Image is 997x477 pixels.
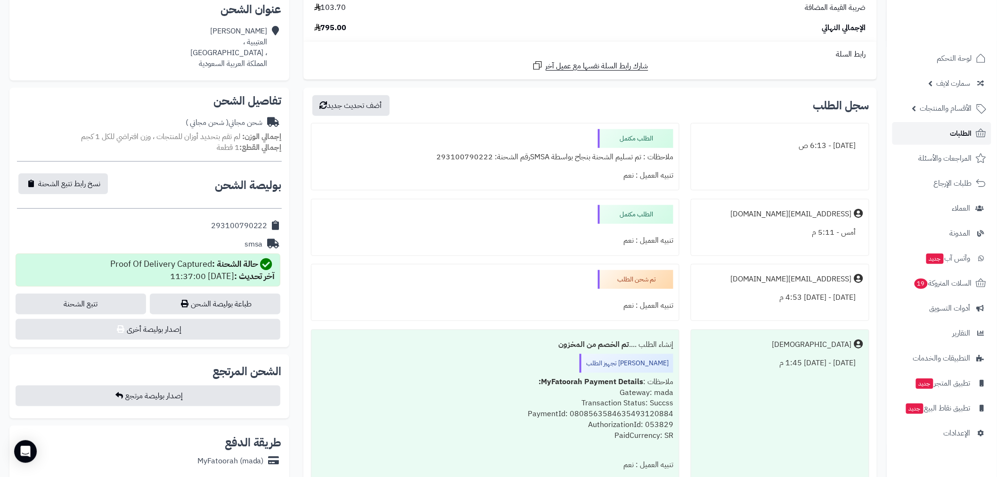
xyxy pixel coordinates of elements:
[730,274,852,285] div: [EMAIL_ADDRESS][DOMAIN_NAME]
[242,131,282,142] strong: إجمالي الوزن:
[239,142,282,153] strong: إجمالي القطع:
[212,366,282,377] h2: الشحن المرتجع
[14,440,37,463] div: Open Intercom Messenger
[317,373,673,456] div: ملاحظات : Gateway: mada Transaction Status: Succss PaymentId: 0808563584635493120884 Authorizatio...
[892,197,991,220] a: العملاء
[926,254,944,264] span: جديد
[937,52,972,65] span: لوحة التحكم
[317,231,673,250] div: تنبيه العميل : نعم
[217,142,282,153] small: 1 قطعة
[18,173,108,194] button: نسخ رابط تتبع الشحنة
[772,339,852,350] div: [DEMOGRAPHIC_DATA]
[580,354,673,373] div: [PERSON_NAME] تجهيز الطلب
[16,319,280,340] button: إصدار بوليصة أخرى
[892,397,991,419] a: تطبيق نقاط البيعجديد
[925,252,971,265] span: وآتس آب
[950,127,972,140] span: الطلبات
[558,339,629,350] b: تم الخصم من المخزون
[539,376,643,387] b: MyFatoorah Payment Details:
[915,279,928,289] span: 19
[892,297,991,320] a: أدوات التسويق
[919,152,972,165] span: المراجعات والأسئلة
[16,386,280,406] button: إصدار بوليصة مرتجع
[892,222,991,245] a: المدونة
[916,378,933,389] span: جديد
[186,117,263,128] div: شحن مجاني
[906,403,923,414] span: جديد
[211,221,268,231] div: 293100790222
[892,147,991,170] a: المراجعات والأسئلة
[944,427,971,440] span: الإعدادات
[697,354,863,372] div: [DATE] - [DATE] 1:45 م
[245,239,263,250] div: smsa
[81,131,240,142] span: لم تقم بتحديد أوزان للمنتجات ، وزن افتراضي للكل 1 كجم
[598,270,673,289] div: تم شحن الطلب
[920,102,972,115] span: الأقسام والمنتجات
[314,2,346,13] span: 103.70
[598,205,673,224] div: الطلب مكتمل
[730,209,852,220] div: [EMAIL_ADDRESS][DOMAIN_NAME]
[307,49,873,60] div: رابط السلة
[913,352,971,365] span: التطبيقات والخدمات
[317,166,673,185] div: تنبيه العميل : نعم
[697,137,863,155] div: [DATE] - 6:13 ص
[314,23,347,33] span: 795.00
[892,172,991,195] a: طلبات الإرجاع
[546,61,648,72] span: شارك رابط السلة نفسها مع عميل آخر
[813,100,869,111] h3: سجل الطلب
[892,422,991,444] a: الإعدادات
[892,47,991,70] a: لوحة التحكم
[905,402,971,415] span: تطبيق نقاط البيع
[38,178,100,189] span: نسخ رابط تتبع الشحنة
[234,270,275,282] strong: آخر تحديث :
[317,296,673,315] div: تنبيه العميل : نعم
[892,122,991,145] a: الطلبات
[892,347,991,370] a: التطبيقات والخدمات
[892,272,991,295] a: السلات المتروكة19
[225,437,282,448] h2: طريقة الدفع
[892,372,991,395] a: تطبيق المتجرجديد
[215,180,282,191] h2: بوليصة الشحن
[16,294,146,314] a: تتبع الشحنة
[805,2,866,13] span: ضريبة القيمة المضافة
[212,257,258,270] strong: حالة الشحنة :
[822,23,866,33] span: الإجمالي النهائي
[937,77,971,90] span: سمارت لايف
[697,223,863,242] div: أمس - 5:11 م
[110,258,275,282] div: Proof Of Delivery Captured [DATE] 11:37:00
[930,302,971,315] span: أدوات التسويق
[317,148,673,166] div: ملاحظات : تم تسليم الشحنة بنجاح بواسطة SMSAرقم الشحنة: 293100790222
[697,288,863,307] div: [DATE] - [DATE] 4:53 م
[953,327,971,340] span: التقارير
[915,377,971,390] span: تطبيق المتجر
[892,322,991,345] a: التقارير
[186,117,229,128] span: ( شحن مجاني )
[892,247,991,270] a: وآتس آبجديد
[950,227,971,240] span: المدونة
[17,95,282,107] h2: تفاصيل الشحن
[952,202,971,215] span: العملاء
[317,336,673,354] div: إنشاء الطلب ....
[17,4,282,15] h2: عنوان الشحن
[317,456,673,474] div: تنبيه العميل : نعم
[914,277,972,290] span: السلات المتروكة
[312,95,390,116] button: أضف تحديث جديد
[934,177,972,190] span: طلبات الإرجاع
[190,26,268,69] div: [PERSON_NAME] العتيبية ، ، [GEOGRAPHIC_DATA] المملكة العربية السعودية
[532,60,648,72] a: شارك رابط السلة نفسها مع عميل آخر
[933,26,988,46] img: logo-2.png
[150,294,280,314] a: طباعة بوليصة الشحن
[598,129,673,148] div: الطلب مكتمل
[197,456,264,467] div: MyFatoorah (mada)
